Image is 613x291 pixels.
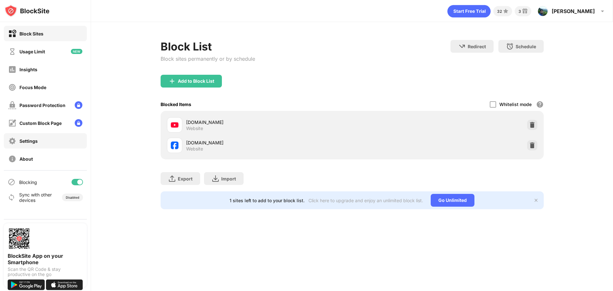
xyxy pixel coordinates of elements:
[178,79,214,84] div: Add to Block List
[8,227,31,250] img: options-page-qr-code.png
[186,126,203,131] div: Website
[497,9,502,14] div: 32
[502,7,510,15] img: points-small.svg
[534,198,539,203] img: x-button.svg
[308,198,423,203] div: Click here to upgrade and enjoy an unlimited block list.
[161,102,191,107] div: Blocked Items
[8,119,16,127] img: customize-block-page-off.svg
[75,101,82,109] img: lock-menu.svg
[186,146,203,152] div: Website
[171,142,178,149] img: favicons
[8,194,15,201] img: sync-icon.svg
[66,195,79,199] div: Disabled
[521,7,529,15] img: reward-small.svg
[8,101,16,109] img: password-protection-off.svg
[516,44,536,49] div: Schedule
[221,176,236,181] div: Import
[161,56,255,62] div: Block sites permanently or by schedule
[8,48,16,56] img: time-usage-off.svg
[431,194,474,207] div: Go Unlimited
[468,44,486,49] div: Redirect
[19,192,52,203] div: Sync with other devices
[447,5,491,18] div: animation
[8,267,83,277] div: Scan the QR Code & stay productive on the go
[171,121,178,129] img: favicons
[8,253,83,265] div: BlockSite App on your Smartphone
[19,85,46,90] div: Focus Mode
[19,138,38,144] div: Settings
[8,155,16,163] img: about-off.svg
[4,4,49,17] img: logo-blocksite.svg
[178,176,193,181] div: Export
[19,103,65,108] div: Password Protection
[19,120,62,126] div: Custom Block Page
[538,6,548,16] img: ACg8ocKMiPzBx6NClEB5ZTBBN6encc_Ilcrceh8rs5QPtj3GNYKLG4s=s96-c
[8,280,45,290] img: get-it-on-google-play.svg
[19,49,45,54] div: Usage Limit
[161,40,255,53] div: Block List
[499,102,532,107] div: Whitelist mode
[8,83,16,91] img: focus-off.svg
[71,49,82,54] img: new-icon.svg
[8,65,16,73] img: insights-off.svg
[8,178,15,186] img: blocking-icon.svg
[75,119,82,127] img: lock-menu.svg
[46,280,83,290] img: download-on-the-app-store.svg
[230,198,305,203] div: 1 sites left to add to your block list.
[19,31,43,36] div: Block Sites
[8,137,16,145] img: settings-off.svg
[19,67,37,72] div: Insights
[8,30,16,38] img: block-on.svg
[518,9,521,14] div: 3
[19,180,37,185] div: Blocking
[19,156,33,162] div: About
[186,139,352,146] div: [DOMAIN_NAME]
[186,119,352,126] div: [DOMAIN_NAME]
[552,8,595,14] div: [PERSON_NAME]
